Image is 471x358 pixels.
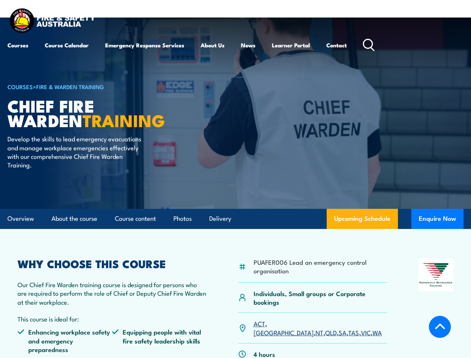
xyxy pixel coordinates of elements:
[18,280,207,306] p: Our Chief Fire Warden training course is designed for persons who are required to perform the rol...
[201,36,224,54] a: About Us
[18,314,207,323] p: This course is ideal for:
[7,82,192,91] h6: >
[7,36,28,54] a: Courses
[7,134,144,169] p: Develop the skills to lead emergency evacuations and manage workplace emergencies effectively wit...
[105,36,184,54] a: Emergency Response Services
[326,36,347,54] a: Contact
[418,258,453,292] img: Nationally Recognised Training logo.
[18,258,207,268] h2: WHY CHOOSE THIS COURSE
[82,107,165,133] strong: TRAINING
[254,289,387,307] p: Individuals, Small groups or Corporate bookings
[209,209,231,229] a: Delivery
[7,209,34,229] a: Overview
[51,209,97,229] a: About the course
[411,209,464,229] button: Enquire Now
[254,319,387,337] p: , , , , , , ,
[7,82,33,91] a: COURSES
[254,258,387,275] li: PUAFER006 Lead an emergency control organisation
[254,328,314,337] a: [GEOGRAPHIC_DATA]
[241,36,255,54] a: News
[315,328,323,337] a: NT
[254,319,265,328] a: ACT
[325,328,337,337] a: QLD
[7,98,192,127] h1: Chief Fire Warden
[18,327,112,354] li: Enhancing workplace safety and emergency preparedness
[45,36,89,54] a: Course Calendar
[339,328,346,337] a: SA
[327,209,398,229] a: Upcoming Schedule
[112,327,206,354] li: Equipping people with vital fire safety leadership skills
[115,209,156,229] a: Course content
[272,36,310,54] a: Learner Portal
[36,82,104,91] a: Fire & Warden Training
[361,328,371,337] a: VIC
[348,328,359,337] a: TAS
[373,328,382,337] a: WA
[173,209,192,229] a: Photos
